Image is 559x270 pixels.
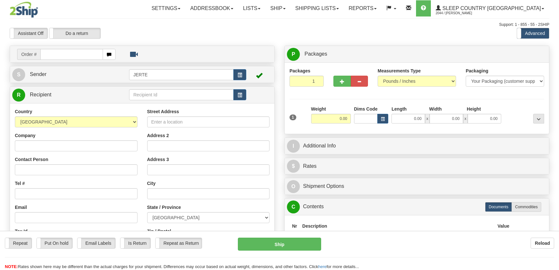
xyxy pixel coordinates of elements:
[544,102,558,168] iframe: chat widget
[49,28,100,38] label: Do a return
[378,68,421,74] label: Measurements Type
[129,69,233,80] input: Sender Id
[517,28,549,38] label: Advanced
[431,0,549,16] a: Sleep Country [GEOGRAPHIC_DATA] 2044 / [PERSON_NAME]
[441,5,541,11] span: Sleep Country [GEOGRAPHIC_DATA]
[535,241,550,246] b: Reload
[287,180,300,193] span: O
[466,68,488,74] label: Packaging
[12,88,116,102] a: R Recipient
[304,51,327,57] span: Packages
[15,132,36,139] label: Company
[129,89,233,100] input: Recipient Id
[17,49,40,60] span: Order #
[12,89,25,102] span: R
[30,71,46,77] span: Sender
[12,68,129,81] a: S Sender
[429,106,442,112] label: Width
[30,92,51,97] span: Recipient
[120,238,150,248] label: Is Return
[463,114,468,124] span: x
[15,108,32,115] label: Country
[290,114,296,120] span: 1
[265,0,290,16] a: Ship
[425,114,430,124] span: x
[391,106,407,112] label: Length
[290,220,300,232] th: Nr
[147,204,181,211] label: State / Province
[318,264,327,269] a: here
[287,48,300,61] span: P
[147,108,179,115] label: Street Address
[147,156,169,163] label: Address 3
[10,22,549,27] div: Support: 1 - 855 - 55 - 2SHIP
[287,200,300,213] span: C
[287,180,547,193] a: OShipment Options
[5,238,32,248] label: Repeat
[147,132,169,139] label: Address 2
[354,106,378,112] label: Dims Code
[147,180,156,187] label: City
[238,0,265,16] a: Lists
[10,2,38,18] img: logo2044.jpg
[512,202,541,212] label: Commodities
[15,156,48,163] label: Contact Person
[495,220,512,232] th: Value
[15,228,27,234] label: Tax Id
[287,139,547,153] a: IAdditional Info
[5,264,18,269] span: NOTE:
[10,28,47,38] label: Assistant Off
[15,180,25,187] label: Tel #
[185,0,238,16] a: Addressbook
[467,106,481,112] label: Height
[287,140,300,153] span: I
[290,0,344,16] a: Shipping lists
[77,238,115,248] label: Email Labels
[344,0,381,16] a: Reports
[311,106,326,112] label: Weight
[156,238,202,248] label: Repeat as Return
[533,114,544,124] div: ...
[300,220,495,232] th: Description
[287,48,547,61] a: P Packages
[37,238,73,248] label: Put On hold
[531,238,554,249] button: Reload
[147,0,185,16] a: Settings
[290,68,310,74] label: Packages
[12,68,25,81] span: S
[238,238,321,251] button: Ship
[287,200,547,213] a: CContents
[287,160,547,173] a: $Rates
[436,10,484,16] span: 2044 / [PERSON_NAME]
[485,202,512,212] label: Documents
[147,116,270,127] input: Enter a location
[15,204,27,211] label: Email
[147,228,171,234] label: Zip / Postal
[287,160,300,173] span: $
